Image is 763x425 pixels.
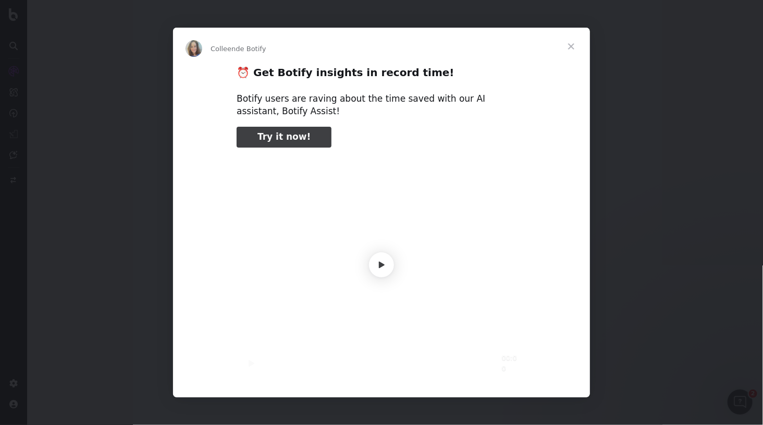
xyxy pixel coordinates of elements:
span: de Botify [236,45,266,53]
div: Botify users are raving about the time saved with our AI assistant, Botify Assist! [237,93,526,118]
h2: ⏰ Get Botify insights in record time! [237,66,526,85]
span: Try it now! [257,131,311,142]
svg: Lire [375,259,388,271]
svg: Lire [245,357,257,370]
video: Regarder la vidéo [164,156,599,374]
input: Rechercher une vidéo [262,362,498,365]
span: Fermer [552,28,590,65]
a: Try it now! [237,127,331,148]
img: Profile image for Colleen [186,40,202,57]
div: 00:00 [502,353,520,373]
span: Lire [369,252,394,277]
span: Colleen [211,45,236,53]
